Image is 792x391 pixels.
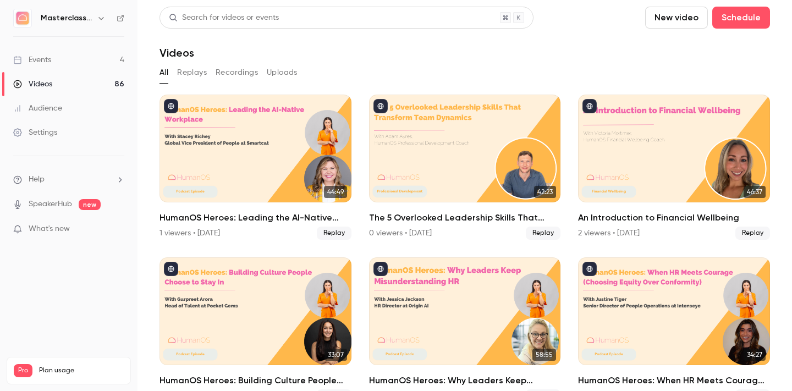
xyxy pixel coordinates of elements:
[369,374,561,387] h2: HumanOS Heroes: Why Leaders Keep Misunderstanding HR
[39,366,124,375] span: Plan usage
[373,99,388,113] button: published
[169,12,279,24] div: Search for videos or events
[29,199,72,210] a: SpeakerHub
[369,95,561,240] li: The 5 Overlooked Leadership Skills That Transform Team Dynamics
[369,95,561,240] a: 42:23The 5 Overlooked Leadership Skills That Transform Team Dynamics0 viewers • [DATE]Replay
[582,262,597,276] button: published
[578,95,770,240] a: 46:37An Introduction to Financial Wellbeing2 viewers • [DATE]Replay
[13,54,51,65] div: Events
[373,262,388,276] button: published
[14,364,32,377] span: Pro
[111,224,124,234] iframe: Noticeable Trigger
[735,227,770,240] span: Replay
[267,64,298,81] button: Uploads
[369,228,432,239] div: 0 viewers • [DATE]
[324,349,347,361] span: 33:07
[744,186,766,198] span: 46:37
[578,95,770,240] li: An Introduction to Financial Wellbeing
[159,46,194,59] h1: Videos
[317,227,351,240] span: Replay
[216,64,258,81] button: Recordings
[13,103,62,114] div: Audience
[369,211,561,224] h2: The 5 Overlooked Leadership Skills That Transform Team Dynamics
[159,228,220,239] div: 1 viewers • [DATE]
[13,174,124,185] li: help-dropdown-opener
[534,186,556,198] span: 42:23
[164,99,178,113] button: published
[159,64,168,81] button: All
[712,7,770,29] button: Schedule
[578,211,770,224] h2: An Introduction to Financial Wellbeing
[159,211,351,224] h2: HumanOS Heroes: Leading the AI-Native Workplace
[29,223,70,235] span: What's new
[164,262,178,276] button: published
[159,95,351,240] li: HumanOS Heroes: Leading the AI-Native Workplace
[532,349,556,361] span: 58:55
[14,9,31,27] img: Masterclass Channel
[29,174,45,185] span: Help
[324,186,347,198] span: 44:49
[744,349,766,361] span: 34:27
[159,7,770,384] section: Videos
[13,79,52,90] div: Videos
[578,228,640,239] div: 2 viewers • [DATE]
[582,99,597,113] button: published
[79,199,101,210] span: new
[13,127,57,138] div: Settings
[159,374,351,387] h2: HumanOS Heroes: Building Culture People Choose to Stay In
[159,95,351,240] a: 44:49HumanOS Heroes: Leading the AI-Native Workplace1 viewers • [DATE]Replay
[645,7,708,29] button: New video
[578,374,770,387] h2: HumanOS Heroes: When HR Meets Courage (Choosing Equity Over Conformity)
[177,64,207,81] button: Replays
[526,227,560,240] span: Replay
[41,13,92,24] h6: Masterclass Channel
